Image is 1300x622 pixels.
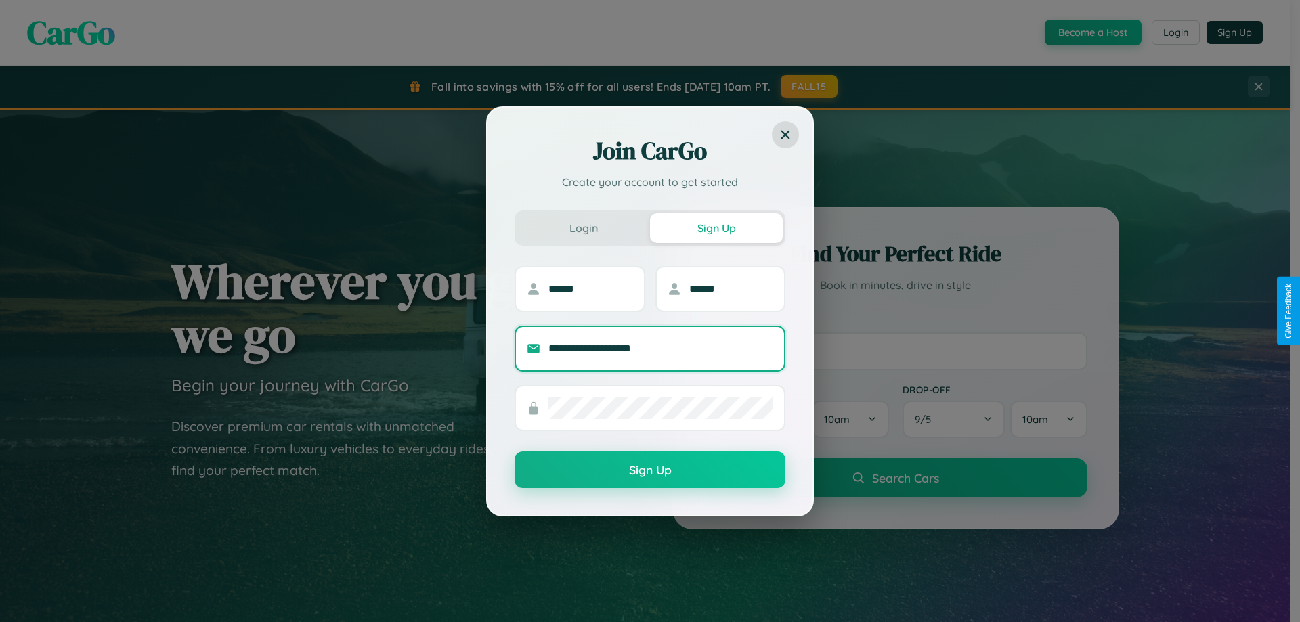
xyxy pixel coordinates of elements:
div: Give Feedback [1284,284,1293,338]
h2: Join CarGo [515,135,785,167]
p: Create your account to get started [515,174,785,190]
button: Sign Up [650,213,783,243]
button: Sign Up [515,451,785,488]
button: Login [517,213,650,243]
